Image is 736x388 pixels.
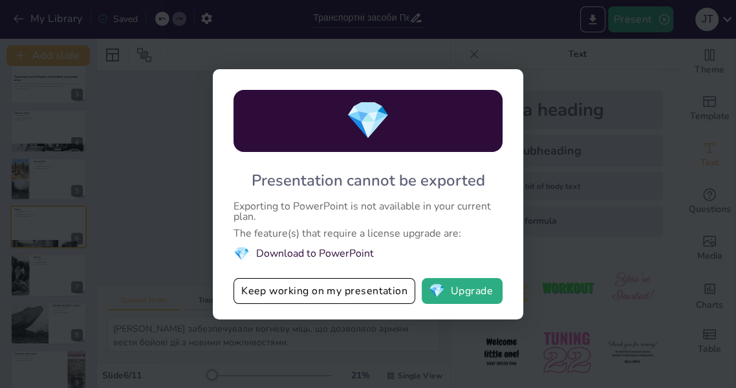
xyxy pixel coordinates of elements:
button: diamondUpgrade [422,278,503,304]
div: The feature(s) that require a license upgrade are: [233,228,503,239]
span: diamond [429,285,445,297]
li: Download to PowerPoint [233,245,503,263]
button: Keep working on my presentation [233,278,415,304]
span: diamond [345,96,391,145]
div: Exporting to PowerPoint is not available in your current plan. [233,201,503,222]
div: Presentation cannot be exported [252,170,485,191]
span: diamond [233,245,250,263]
